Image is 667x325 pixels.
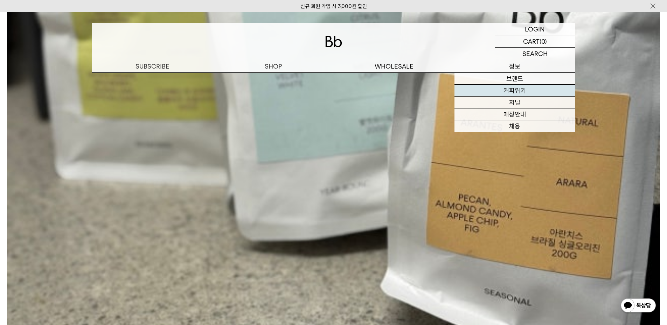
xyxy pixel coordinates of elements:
[525,23,545,35] p: LOGIN
[540,35,547,47] p: (0)
[300,3,367,9] a: 신규 회원 가입 시 3,000원 할인
[495,23,575,35] a: LOGIN
[92,60,213,72] a: SUBSCRIBE
[454,97,575,108] a: 저널
[454,60,575,72] p: 정보
[620,298,656,315] img: 카카오톡 채널 1:1 채팅 버튼
[454,108,575,120] a: 매장안내
[523,35,540,47] p: CART
[495,35,575,48] a: CART (0)
[454,85,575,97] a: 커피위키
[522,48,548,60] p: SEARCH
[454,120,575,132] a: 채용
[325,36,342,47] img: 로고
[334,60,454,72] p: WHOLESALE
[454,73,575,85] a: 브랜드
[213,60,334,72] a: SHOP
